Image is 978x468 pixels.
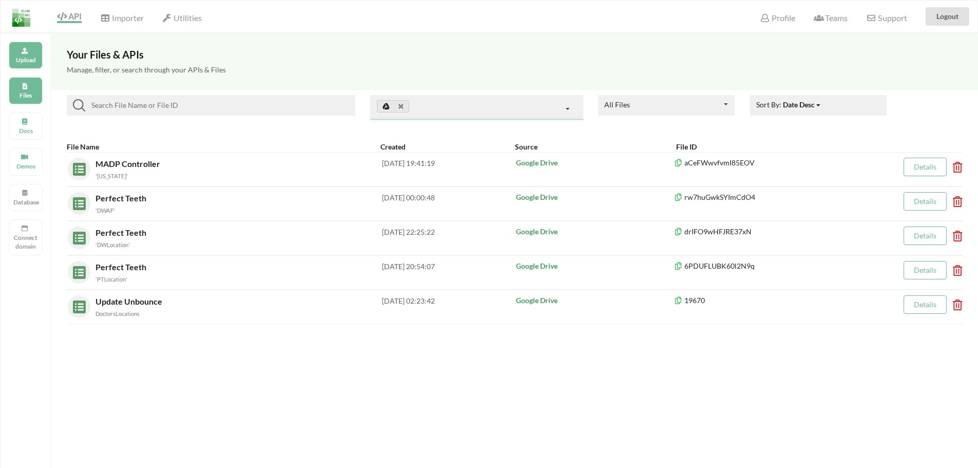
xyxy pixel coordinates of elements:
[95,276,127,283] small: 'PTLocation'
[95,193,148,203] span: Perfect Teeth
[95,159,162,169] span: MADP Controller
[68,227,86,245] img: sheets.7a1b7961.svg
[95,262,148,272] span: Perfect Teeth
[674,158,869,168] p: aCeFWwvfvmI85EOV
[904,261,947,279] button: Details
[100,13,143,23] span: Importer
[57,11,82,21] span: API
[914,266,936,274] a: Details
[515,142,538,151] b: Source
[68,192,86,210] img: sheets.7a1b7961.svg
[676,142,697,151] b: File ID
[904,192,947,211] button: Details
[516,261,675,271] p: Google Drive
[904,295,947,314] button: Details
[95,310,140,317] small: DoctorsLocations
[95,228,148,237] span: Perfect Teeth
[68,295,86,313] img: sheets.7a1b7961.svg
[68,261,86,279] img: sheets.7a1b7961.svg
[914,162,936,171] a: Details
[914,300,936,309] a: Details
[95,296,164,306] span: Update Unbounce
[814,13,848,23] span: Teams
[516,158,675,168] p: Google Drive
[926,7,969,26] button: Logout
[13,55,38,64] p: Upload
[13,198,38,207] p: Database
[516,295,675,306] p: Google Drive
[866,14,907,22] span: Support
[674,295,869,306] p: 19670
[13,162,38,171] p: Demos
[904,227,947,245] button: Details
[904,158,947,176] button: Details
[382,158,515,180] div: [DATE] 19:41:19
[516,227,675,237] p: Google Drive
[382,261,515,284] div: [DATE] 20:54:07
[95,241,130,248] small: 'DWLocation'
[95,207,115,214] small: 'DWAF'
[604,101,630,108] div: All Files
[67,66,963,74] h5: Manage, filter, or search through your APIs & Files
[67,48,963,61] h3: Your Files & APIs
[674,192,869,202] p: rw7huGwkSYImCdO4
[85,99,351,111] input: Search File Name or File ID
[12,9,30,27] img: LogoIcon.png
[382,227,515,249] div: [DATE] 22:25:22
[13,233,38,251] p: Connect domain
[382,295,515,318] div: [DATE] 02:23:42
[67,142,99,151] b: File Name
[73,99,85,111] img: searchIcon.svg
[674,261,869,271] p: 6PDUFLUBK60l2N9q
[13,126,38,135] p: Docs
[756,100,821,109] span: Sort By:
[13,91,38,100] p: Files
[95,173,128,179] small: '[US_STATE]'
[914,231,936,240] a: Details
[783,99,815,110] div: Date Desc
[914,197,936,205] a: Details
[382,192,515,215] div: [DATE] 00:00:48
[760,13,795,23] span: Profile
[68,158,86,176] img: sheets.7a1b7961.svg
[674,227,869,237] p: drIFO9wHFJRE37xN
[162,13,202,23] span: Utilities
[516,192,675,202] p: Google Drive
[380,142,406,151] b: Created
